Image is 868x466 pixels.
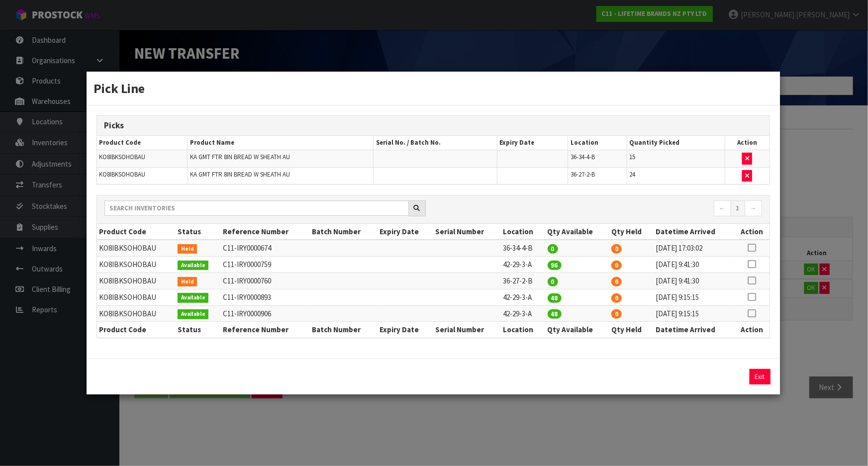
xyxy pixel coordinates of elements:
[94,79,772,97] h3: Pick Line
[433,224,500,240] th: Serial Number
[377,322,433,338] th: Expiry Date
[97,289,175,305] td: KO8IBKSOHOBAU
[309,224,377,240] th: Batch Number
[178,309,209,319] span: Available
[548,309,562,319] span: 48
[500,224,545,240] th: Location
[188,136,374,150] th: Product Name
[220,256,309,273] td: C11-IRY0000759
[750,369,771,384] button: Exit
[220,240,309,256] td: C11-IRY0000674
[500,256,545,273] td: 42-29-3-A
[548,261,562,270] span: 96
[178,261,209,271] span: Available
[374,136,497,150] th: Serial No. / Batch No.
[497,136,568,150] th: Expiry Date
[309,322,377,338] th: Batch Number
[611,309,622,319] span: 0
[178,293,209,303] span: Available
[97,136,188,150] th: Product Code
[500,240,545,256] td: 36-34-4-B
[220,305,309,322] td: C11-IRY0000906
[500,322,545,338] th: Location
[548,277,558,286] span: 0
[630,153,636,161] span: 15
[175,224,220,240] th: Status
[653,273,735,289] td: [DATE] 9:41:30
[97,224,175,240] th: Product Code
[653,224,735,240] th: Datetime Arrived
[731,200,745,216] a: 1
[190,170,290,179] span: KA GMT FTR 8IN BREAD W SHEATH AU
[611,277,622,286] span: 0
[500,305,545,322] td: 42-29-3-A
[104,200,409,216] input: Search inventories
[97,273,175,289] td: KO8IBKSOHOBAU
[548,244,558,254] span: 0
[735,224,769,240] th: Action
[441,200,762,218] nav: Page navigation
[609,224,653,240] th: Qty Held
[104,121,762,130] h3: Picks
[609,322,653,338] th: Qty Held
[568,136,627,150] th: Location
[653,256,735,273] td: [DATE] 9:41:30
[97,240,175,256] td: KO8IBKSOHOBAU
[653,240,735,256] td: [DATE] 17:03:02
[714,200,731,216] a: ←
[653,305,735,322] td: [DATE] 9:15:15
[97,305,175,322] td: KO8IBKSOHOBAU
[220,322,309,338] th: Reference Number
[571,153,595,161] span: 36-34-4-B
[611,261,622,270] span: 0
[745,200,762,216] a: →
[725,136,769,150] th: Action
[500,289,545,305] td: 42-29-3-A
[220,224,309,240] th: Reference Number
[500,273,545,289] td: 36-27-2-B
[99,153,146,161] span: KO8IBKSOHOBAU
[735,322,769,338] th: Action
[548,293,562,303] span: 48
[178,277,197,287] span: Held
[178,244,197,254] span: Held
[611,293,622,303] span: 0
[175,322,220,338] th: Status
[220,273,309,289] td: C11-IRY0000760
[220,289,309,305] td: C11-IRY0000893
[99,170,146,179] span: KO8IBKSOHOBAU
[545,224,609,240] th: Qty Available
[433,322,500,338] th: Serial Number
[97,322,175,338] th: Product Code
[97,256,175,273] td: KO8IBKSOHOBAU
[653,289,735,305] td: [DATE] 9:15:15
[630,170,636,179] span: 24
[653,322,735,338] th: Datetime Arrived
[377,224,433,240] th: Expiry Date
[611,244,622,254] span: 0
[190,153,290,161] span: KA GMT FTR 8IN BREAD W SHEATH AU
[545,322,609,338] th: Qty Available
[627,136,725,150] th: Quantity Picked
[571,170,595,179] span: 36-27-2-B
